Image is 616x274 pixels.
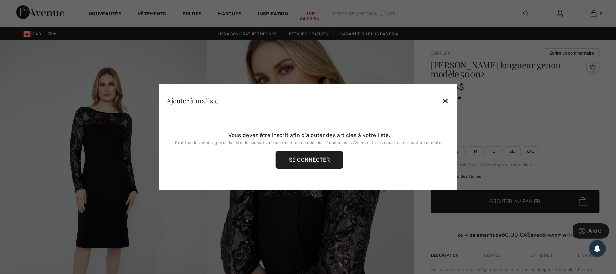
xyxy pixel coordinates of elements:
div: Se connecter [276,151,343,169]
div: ✕ [442,93,449,108]
span: Aide [15,5,29,11]
div: Vous devez être inscrit afin d'ajouter des articles à votre liste. [175,131,443,140]
div: Profitez des avantages de la liste de souhaits, du paiement en un clic, des récompenses Avenue et... [175,140,443,146]
div: Ajouter à ma liste [167,97,219,104]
